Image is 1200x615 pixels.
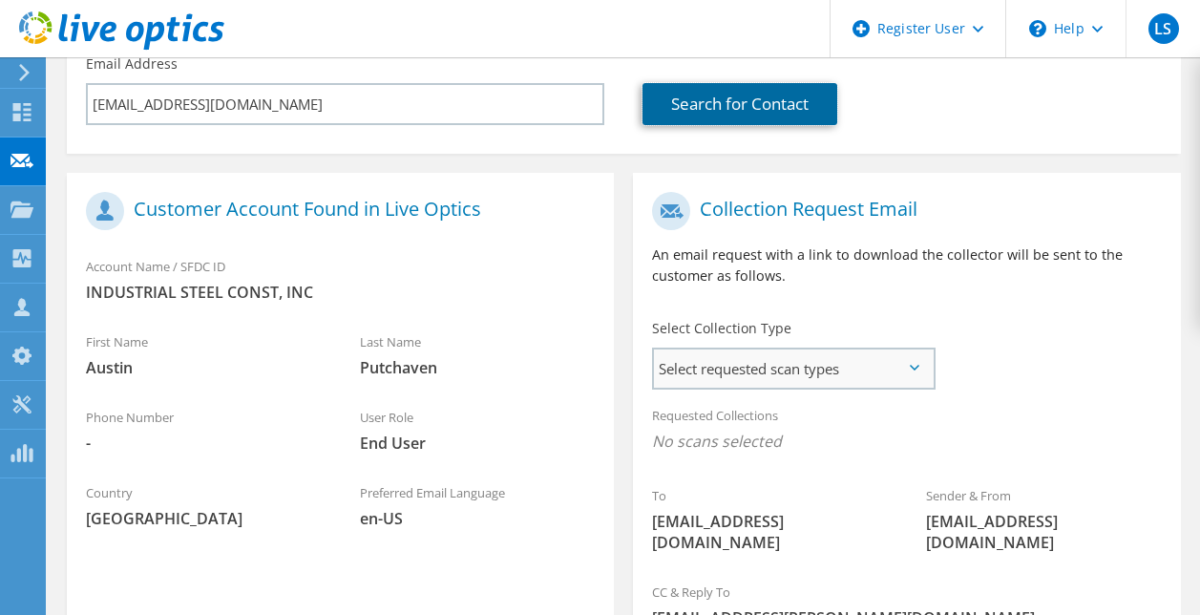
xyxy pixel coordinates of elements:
[654,350,933,388] span: Select requested scan types
[86,433,322,454] span: -
[341,397,615,463] div: User Role
[633,395,1180,466] div: Requested Collections
[86,192,585,230] h1: Customer Account Found in Live Optics
[67,473,341,539] div: Country
[907,476,1181,562] div: Sender & From
[360,508,596,529] span: en-US
[652,192,1151,230] h1: Collection Request Email
[67,397,341,463] div: Phone Number
[652,511,888,553] span: [EMAIL_ADDRESS][DOMAIN_NAME]
[633,476,907,562] div: To
[86,508,322,529] span: [GEOGRAPHIC_DATA]
[86,54,178,74] label: Email Address
[67,322,341,388] div: First Name
[86,282,595,303] span: INDUSTRIAL STEEL CONST, INC
[652,244,1161,286] p: An email request with a link to download the collector will be sent to the customer as follows.
[652,431,1161,452] span: No scans selected
[1029,20,1046,37] svg: \n
[1148,13,1179,44] span: LS
[341,473,615,539] div: Preferred Email Language
[652,319,791,338] label: Select Collection Type
[67,246,614,312] div: Account Name / SFDC ID
[360,357,596,378] span: Putchaven
[341,322,615,388] div: Last Name
[360,433,596,454] span: End User
[86,357,322,378] span: Austin
[926,511,1162,553] span: [EMAIL_ADDRESS][DOMAIN_NAME]
[642,83,837,125] a: Search for Contact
